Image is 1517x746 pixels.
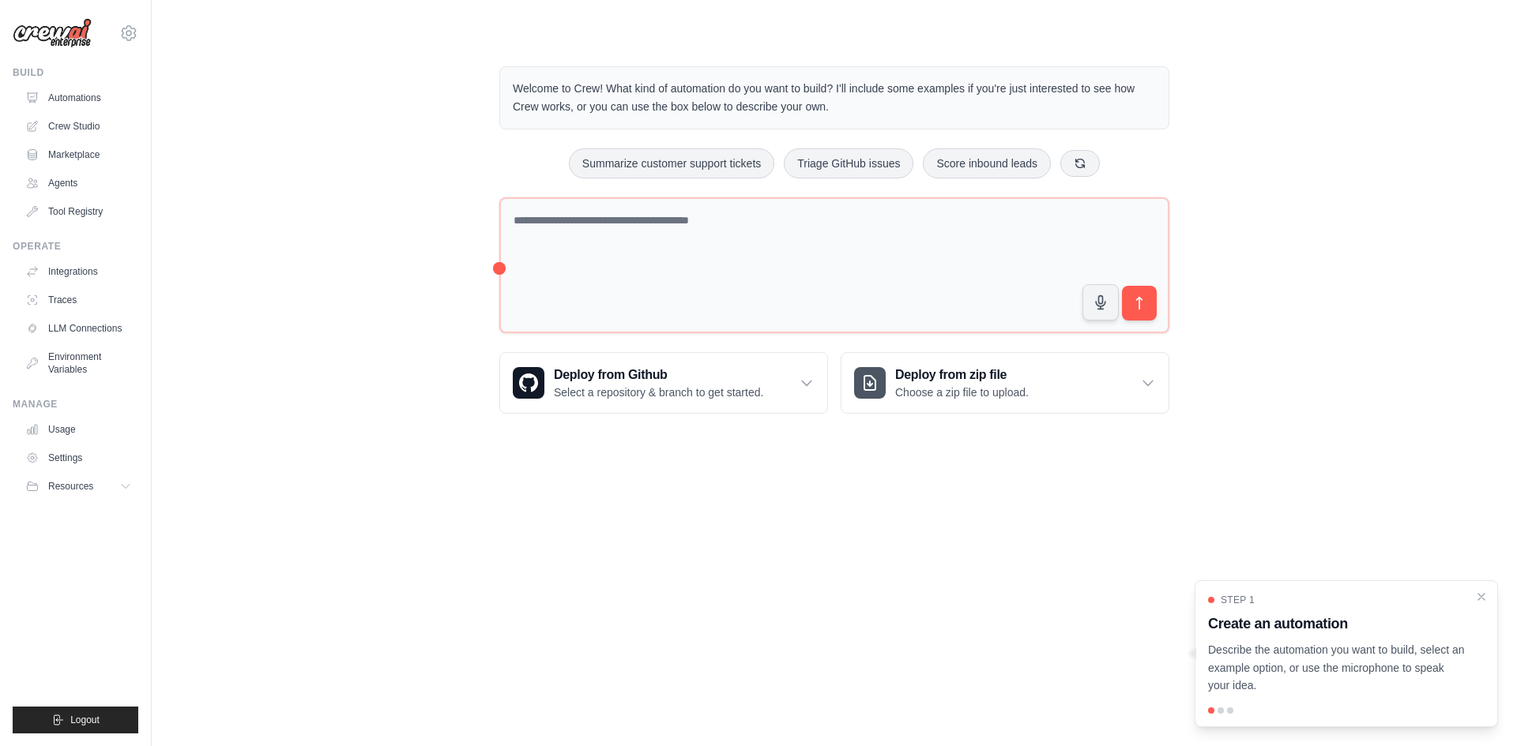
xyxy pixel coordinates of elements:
[19,316,138,341] a: LLM Connections
[19,344,138,382] a: Environment Variables
[19,474,138,499] button: Resources
[19,171,138,196] a: Agents
[13,240,138,253] div: Operate
[513,80,1156,116] p: Welcome to Crew! What kind of automation do you want to build? I'll include some examples if you'...
[19,114,138,139] a: Crew Studio
[19,445,138,470] a: Settings
[569,148,774,178] button: Summarize customer support tickets
[895,384,1029,400] p: Choose a zip file to upload.
[1208,613,1466,635] h3: Create an automation
[19,417,138,442] a: Usage
[19,287,138,313] a: Traces
[554,366,763,384] h3: Deploy from Github
[1221,594,1255,606] span: Step 1
[48,480,93,493] span: Resources
[784,148,913,178] button: Triage GitHub issues
[70,714,100,726] span: Logout
[19,142,138,167] a: Marketplace
[1208,641,1466,695] p: Describe the automation you want to build, select an example option, or use the microphone to spe...
[895,366,1029,384] h3: Deploy from zip file
[19,199,138,224] a: Tool Registry
[13,707,138,733] button: Logout
[13,66,138,79] div: Build
[13,398,138,410] div: Manage
[1475,590,1488,603] button: Close walkthrough
[19,259,138,284] a: Integrations
[13,18,92,48] img: Logo
[923,148,1051,178] button: Score inbound leads
[19,85,138,111] a: Automations
[554,384,763,400] p: Select a repository & branch to get started.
